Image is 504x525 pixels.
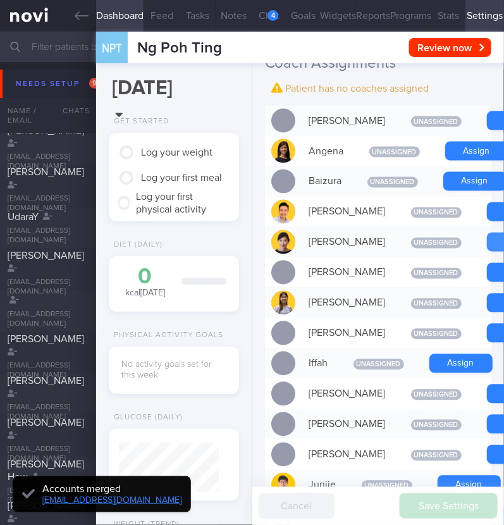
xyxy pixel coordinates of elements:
div: [PERSON_NAME] [303,290,392,316]
span: Unassigned [362,481,412,491]
span: Unassigned [411,238,462,249]
div: [EMAIL_ADDRESS][DOMAIN_NAME] [8,278,89,297]
span: [PERSON_NAME] How [8,459,84,482]
span: Unassigned [411,207,462,218]
div: [EMAIL_ADDRESS][DOMAIN_NAME] [8,445,89,464]
div: [PERSON_NAME] [303,442,392,467]
span: [PERSON_NAME] [8,250,84,261]
div: Needs setup [13,75,107,92]
div: Junjie [303,472,343,498]
a: [EMAIL_ADDRESS][DOMAIN_NAME] [42,496,181,505]
span: Unassigned [411,390,462,400]
span: [PERSON_NAME] [8,334,84,344]
div: Angena [303,139,350,164]
span: Ng Poh Ting [137,40,222,56]
div: Diet (Daily) [109,240,163,250]
span: Unassigned [369,147,420,157]
h2: Coach Assignments [265,54,491,73]
button: Review now [409,38,491,57]
span: Unassigned [411,268,462,279]
div: NPT [93,24,131,73]
div: Iffah [303,351,335,376]
div: [PERSON_NAME] [303,108,392,133]
div: [PERSON_NAME] [303,412,392,437]
span: [PERSON_NAME] [8,501,84,511]
div: [EMAIL_ADDRESS][DOMAIN_NAME] [8,226,89,245]
span: Unassigned [411,420,462,431]
div: [PERSON_NAME] [303,321,392,346]
div: [EMAIL_ADDRESS][DOMAIN_NAME] [8,194,89,213]
div: [PERSON_NAME] [303,381,392,407]
div: Patient has no coaches assigned [265,79,491,98]
div: Get Started [109,117,169,127]
div: [PERSON_NAME] [303,199,392,225]
div: Accounts merged [42,483,181,495]
span: Unassigned [411,299,462,309]
span: Unassigned [411,450,462,461]
div: 0 [121,266,169,288]
button: Assign [438,476,501,495]
div: [EMAIL_ADDRESS][DOMAIN_NAME] [8,310,89,329]
div: [EMAIL_ADDRESS][DOMAIN_NAME] [8,152,89,171]
span: Unassigned [367,177,418,188]
div: [EMAIL_ADDRESS][DOMAIN_NAME] [8,486,89,505]
span: [PERSON_NAME] [8,167,84,177]
span: [PERSON_NAME] [8,417,84,428]
div: [PERSON_NAME] [303,230,392,255]
span: Unassigned [353,359,404,370]
span: 97 [89,78,104,89]
div: Physical Activity Goals [109,331,223,340]
div: No activity goals set for this week [121,359,226,381]
button: Assign [429,354,493,373]
span: Unassigned [411,116,462,127]
div: [EMAIL_ADDRESS][DOMAIN_NAME] [8,361,89,380]
span: Unassigned [411,329,462,340]
div: [PERSON_NAME] [303,260,392,285]
div: Baizura [303,169,348,194]
span: UdaraY [8,212,39,222]
div: Chats [46,98,96,123]
span: [PERSON_NAME] [8,376,84,386]
div: 4 [267,10,278,21]
div: kcal [DATE] [121,266,169,299]
div: [EMAIL_ADDRESS][DOMAIN_NAME] [8,403,89,422]
div: Glucose (Daily) [109,413,183,423]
